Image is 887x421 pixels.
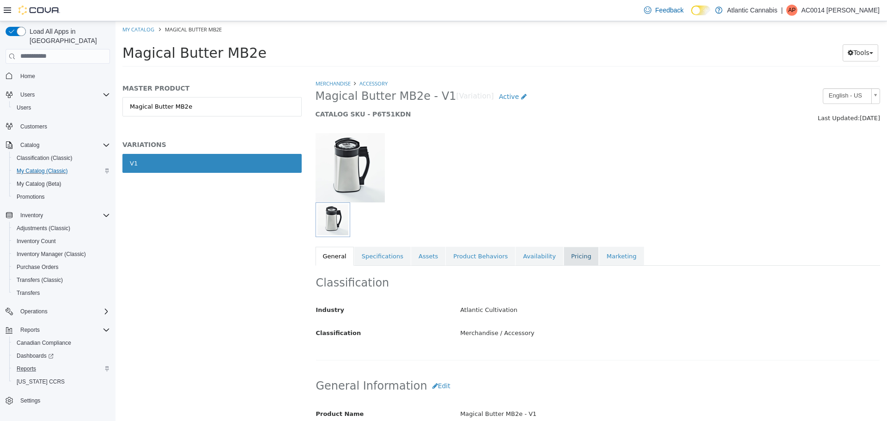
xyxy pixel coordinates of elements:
[786,5,797,16] div: AC0014 Parsons Josh
[640,1,687,19] a: Feedback
[7,5,39,12] a: My Catalog
[239,226,295,245] a: Specifications
[2,120,114,133] button: Customers
[9,261,114,274] button: Purchase Orders
[13,102,110,113] span: Users
[200,356,765,373] h2: General Information
[13,153,76,164] a: Classification (Classic)
[20,141,39,149] span: Catalog
[200,59,235,66] a: Merchandise
[13,236,60,247] a: Inventory Count
[2,88,114,101] button: Users
[17,121,110,132] span: Customers
[727,5,778,16] p: Atlantic Cannabis
[13,191,49,202] a: Promotions
[13,350,110,361] span: Dashboards
[26,27,110,45] span: Load All Apps in [GEOGRAPHIC_DATA]
[13,236,110,247] span: Inventory Count
[708,67,752,82] span: English - US
[200,112,269,181] img: 150
[9,287,114,299] button: Transfers
[341,72,378,79] small: [Variation]
[17,306,110,317] span: Operations
[2,323,114,336] button: Reports
[9,177,114,190] button: My Catalog (Beta)
[330,226,400,245] a: Product Behaviors
[17,365,36,372] span: Reports
[338,281,771,297] div: Atlantic Cultivation
[17,352,54,360] span: Dashboards
[13,191,110,202] span: Promotions
[200,389,249,396] span: Product Name
[9,375,114,388] button: [US_STATE] CCRS
[17,263,59,271] span: Purchase Orders
[17,154,73,162] span: Classification (Classic)
[14,138,22,147] div: V1
[9,152,114,165] button: Classification (Classic)
[9,235,114,248] button: Inventory Count
[200,68,341,82] span: Magical Butter MB2e - V1
[13,287,43,299] a: Transfers
[7,24,151,40] span: Magical Butter MB2e
[17,210,110,221] span: Inventory
[2,139,114,152] button: Catalog
[17,89,110,100] span: Users
[702,93,744,100] span: Last Updated:
[13,223,110,234] span: Adjustments (Classic)
[2,209,114,222] button: Inventory
[13,275,67,286] a: Transfers (Classic)
[13,178,65,189] a: My Catalog (Beta)
[13,350,57,361] a: Dashboards
[17,104,31,111] span: Users
[448,226,483,245] a: Pricing
[655,6,683,15] span: Feedback
[707,67,765,83] a: English - US
[49,5,106,12] span: Magical Butter MB2e
[17,395,44,406] a: Settings
[200,255,765,269] h2: Classification
[9,274,114,287] button: Transfers (Classic)
[13,363,40,374] a: Reports
[20,123,47,130] span: Customers
[9,362,114,375] button: Reports
[13,337,75,348] a: Canadian Compliance
[200,226,238,245] a: General
[13,249,90,260] a: Inventory Manager (Classic)
[9,165,114,177] button: My Catalog (Classic)
[200,89,620,97] h5: CATALOG SKU - P6T51KDN
[13,287,110,299] span: Transfers
[2,69,114,83] button: Home
[9,336,114,349] button: Canadian Compliance
[17,121,51,132] a: Customers
[20,91,35,98] span: Users
[17,238,56,245] span: Inventory Count
[13,376,68,387] a: [US_STATE] CCRS
[781,5,783,16] p: |
[13,262,110,273] span: Purchase Orders
[17,167,68,175] span: My Catalog (Classic)
[20,308,48,315] span: Operations
[9,248,114,261] button: Inventory Manager (Classic)
[2,394,114,407] button: Settings
[17,276,63,284] span: Transfers (Classic)
[691,15,692,16] span: Dark Mode
[17,339,71,347] span: Canadian Compliance
[13,275,110,286] span: Transfers (Classic)
[691,6,711,15] input: Dark Mode
[17,324,110,336] span: Reports
[13,249,110,260] span: Inventory Manager (Classic)
[13,165,72,177] a: My Catalog (Classic)
[312,356,340,373] button: Edit
[17,71,39,82] a: Home
[9,349,114,362] a: Dashboards
[200,308,246,315] span: Classification
[13,178,110,189] span: My Catalog (Beta)
[9,222,114,235] button: Adjustments (Classic)
[17,180,61,188] span: My Catalog (Beta)
[18,6,60,15] img: Cova
[17,89,38,100] button: Users
[7,119,186,128] h5: VARIATIONS
[484,226,529,245] a: Marketing
[338,304,771,320] div: Merchandise / Accessory
[17,140,110,151] span: Catalog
